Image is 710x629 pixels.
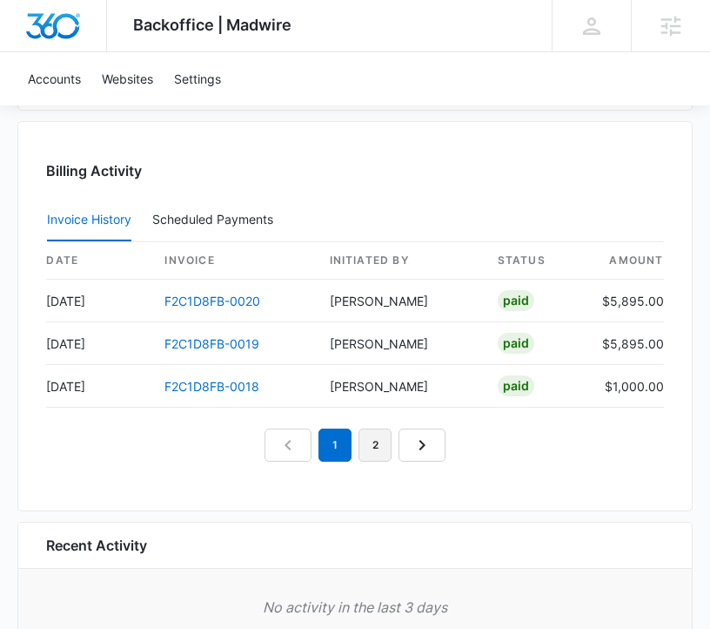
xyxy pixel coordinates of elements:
td: $5,895.00 [588,322,664,365]
td: [DATE] [46,365,151,408]
div: Paid [498,290,534,311]
span: Backoffice | Madwire [133,16,291,34]
h6: Recent Activity [46,535,147,556]
th: date [46,242,151,280]
a: F2C1D8FB-0020 [164,294,260,308]
td: $1,000.00 [588,365,664,408]
td: [PERSON_NAME] [316,322,484,365]
th: status [484,242,588,280]
h3: Billing Activity [46,160,663,181]
a: Accounts [17,52,91,105]
th: invoice [151,242,315,280]
div: Paid [498,375,534,396]
td: [DATE] [46,280,151,322]
a: F2C1D8FB-0018 [164,379,259,394]
td: [PERSON_NAME] [316,365,484,408]
a: Page 2 [358,429,392,462]
td: [DATE] [46,322,151,365]
th: amount [588,242,664,280]
a: Next Page [399,429,445,462]
em: 1 [318,429,352,462]
a: Websites [91,52,164,105]
nav: Pagination [265,429,445,462]
a: F2C1D8FB-0019 [164,336,259,351]
div: Scheduled Payments [152,213,280,226]
div: Paid [498,333,534,354]
th: Initiated By [316,242,484,280]
td: $5,895.00 [588,280,664,322]
p: No activity in the last 3 days [46,597,663,618]
td: [PERSON_NAME] [316,280,484,322]
button: Invoice History [47,200,131,241]
a: Settings [164,52,231,105]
